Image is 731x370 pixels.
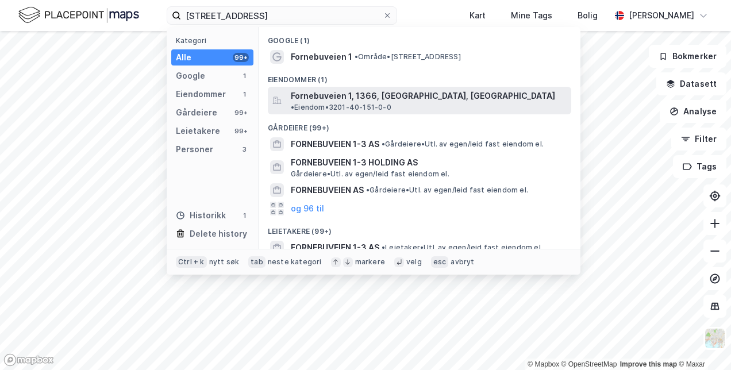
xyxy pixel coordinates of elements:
[674,315,731,370] div: Kontrollprogram for chat
[291,103,391,112] span: Eiendom • 3201-40-151-0-0
[355,52,358,61] span: •
[355,52,461,61] span: Område • [STREET_ADDRESS]
[240,211,249,220] div: 1
[656,72,726,95] button: Datasett
[176,106,217,120] div: Gårdeiere
[248,256,266,268] div: tab
[620,360,677,368] a: Improve this map
[18,5,139,25] img: logo.f888ab2527a4732fd821a326f86c7f29.svg
[209,257,240,267] div: nytt søk
[240,90,249,99] div: 1
[578,9,598,22] div: Bolig
[451,257,474,267] div: avbryt
[291,169,449,179] span: Gårdeiere • Utl. av egen/leid fast eiendom el.
[431,256,449,268] div: esc
[176,51,191,64] div: Alle
[240,71,249,80] div: 1
[291,183,364,197] span: FORNEBUVEIEN AS
[233,53,249,62] div: 99+
[259,66,580,87] div: Eiendommer (1)
[366,186,528,195] span: Gårdeiere • Utl. av egen/leid fast eiendom el.
[259,114,580,135] div: Gårdeiere (99+)
[176,142,213,156] div: Personer
[268,257,322,267] div: neste kategori
[355,257,385,267] div: markere
[470,9,486,22] div: Kart
[291,202,324,215] button: og 96 til
[291,137,379,151] span: FORNEBUVEIEN 1-3 AS
[176,69,205,83] div: Google
[674,315,731,370] iframe: Chat Widget
[176,87,226,101] div: Eiendommer
[406,257,422,267] div: velg
[176,256,207,268] div: Ctrl + k
[382,243,385,252] span: •
[511,9,552,22] div: Mine Tags
[382,140,385,148] span: •
[233,108,249,117] div: 99+
[382,140,544,149] span: Gårdeiere • Utl. av egen/leid fast eiendom el.
[291,156,567,169] span: FORNEBUVEIEN 1-3 HOLDING AS
[190,227,247,241] div: Delete history
[561,360,617,368] a: OpenStreetMap
[233,126,249,136] div: 99+
[176,124,220,138] div: Leietakere
[629,9,694,22] div: [PERSON_NAME]
[181,7,383,24] input: Søk på adresse, matrikkel, gårdeiere, leietakere eller personer
[649,45,726,68] button: Bokmerker
[291,103,294,111] span: •
[176,209,226,222] div: Historikk
[259,218,580,238] div: Leietakere (99+)
[291,89,555,103] span: Fornebuveien 1, 1366, [GEOGRAPHIC_DATA], [GEOGRAPHIC_DATA]
[240,145,249,154] div: 3
[3,353,54,367] a: Mapbox homepage
[673,155,726,178] button: Tags
[528,360,559,368] a: Mapbox
[259,27,580,48] div: Google (1)
[366,186,370,194] span: •
[291,50,352,64] span: Fornebuveien 1
[382,243,543,252] span: Leietaker • Utl. av egen/leid fast eiendom el.
[671,128,726,151] button: Filter
[660,100,726,123] button: Analyse
[176,36,253,45] div: Kategori
[291,241,379,255] span: FORNEBUVEIEN 1-3 AS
